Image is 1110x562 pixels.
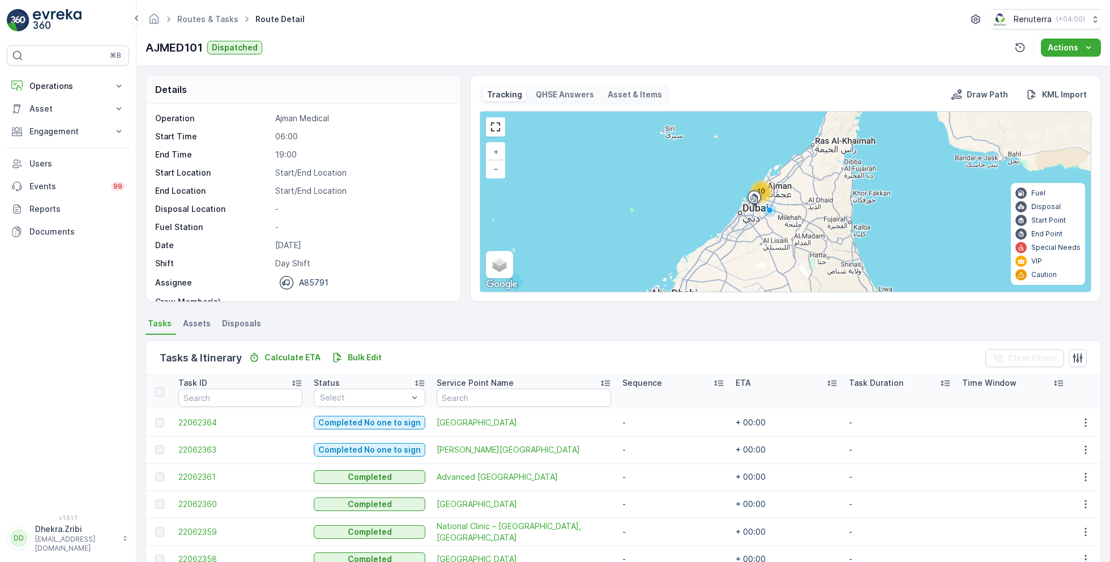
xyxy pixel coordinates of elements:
td: - [617,409,730,436]
div: 0 [480,112,1091,292]
button: Renuterra(+04:00) [992,9,1101,29]
span: − [493,164,499,173]
p: End Time [155,149,271,160]
p: Assignee [155,277,192,288]
td: - [843,518,957,546]
button: Calculate ETA [244,351,325,364]
p: End Location [155,185,271,197]
p: Completed No one to sign [318,444,421,455]
p: ( +04:00 ) [1056,15,1085,24]
p: Shift [155,258,271,269]
p: ⌘B [110,51,121,60]
a: Documents [7,220,129,243]
button: Actions [1041,39,1101,57]
p: Calculate ETA [264,352,321,363]
div: Toggle Row Selected [155,500,164,509]
td: - [617,463,730,491]
p: VIP [1031,257,1042,266]
button: Asset [7,97,129,120]
p: - [275,203,449,215]
p: Time Window [962,377,1017,389]
p: Task ID [178,377,207,389]
span: 22062364 [178,417,302,428]
div: 10 [750,180,772,203]
td: - [617,491,730,518]
span: 10 [757,187,765,195]
td: + 00:00 [730,491,843,518]
a: Eazy Care Medical Center [437,499,611,510]
td: + 00:00 [730,436,843,463]
a: 22062359 [178,526,302,538]
p: Ajman Medical [275,113,449,124]
a: Routes & Tasks [177,14,238,24]
span: [GEOGRAPHIC_DATA] [437,499,611,510]
button: Completed [314,470,425,484]
a: National Clinic – New Ind Area, Ajman [437,521,611,543]
p: Task Duration [849,377,903,389]
p: Date [155,240,271,251]
input: Search [437,389,611,407]
span: Tasks [148,318,172,329]
a: Advanced Medical Center [437,471,611,483]
p: Users [29,158,125,169]
p: Special Needs [1031,243,1081,252]
button: Engagement [7,120,129,143]
a: Ibn Sina Medical Centre [437,444,611,455]
p: KML Import [1042,89,1087,100]
p: Fuel [1031,189,1045,198]
button: Clear Filters [985,349,1064,367]
td: - [617,518,730,546]
span: v 1.51.1 [7,514,129,521]
div: Toggle Row Selected [155,472,164,482]
img: logo_light-DOdMpM7g.png [33,9,82,32]
td: + 00:00 [730,463,843,491]
p: Completed No one to sign [318,417,421,428]
button: Completed No one to sign [314,443,425,457]
span: Advanced [GEOGRAPHIC_DATA] [437,471,611,483]
a: Users [7,152,129,175]
div: DD [10,529,28,547]
p: - [275,296,449,308]
p: Service Point Name [437,377,514,389]
span: Route Detail [253,14,307,25]
a: Zoom In [487,143,504,160]
p: Dispatched [212,42,258,53]
button: Completed [314,497,425,511]
p: Bulk Edit [348,352,382,363]
button: Bulk Edit [327,351,386,364]
button: Completed [314,525,425,539]
img: Screenshot_2024-07-26_at_13.33.01.png [992,13,1009,25]
button: Dispatched [207,41,262,54]
td: + 00:00 [730,409,843,436]
button: Completed No one to sign [314,416,425,429]
p: A85791 [299,277,328,288]
p: AJMED101 [146,39,203,56]
p: Start Time [155,131,271,142]
a: Reports [7,198,129,220]
p: [EMAIL_ADDRESS][DOMAIN_NAME] [35,535,117,553]
p: Asset & Items [608,89,662,100]
a: Homepage [148,17,160,27]
p: Asset [29,103,106,114]
p: Crew Member(s) [155,296,271,308]
p: Renuterra [1014,14,1052,25]
p: Sequence [622,377,662,389]
p: Tasks & Itinerary [160,350,242,366]
p: Day Shift [275,258,449,269]
p: [DATE] [275,240,449,251]
p: Actions [1048,42,1078,53]
span: 22062361 [178,471,302,483]
span: 22062363 [178,444,302,455]
p: 99 [113,182,122,191]
p: Start Point [1031,216,1066,225]
p: 06:00 [275,131,449,142]
p: Engagement [29,126,106,137]
button: DDDhekra.Zribi[EMAIL_ADDRESS][DOMAIN_NAME] [7,523,129,553]
p: Caution [1031,270,1057,279]
p: Disposal Location [155,203,271,215]
p: Draw Path [967,89,1008,100]
p: - [275,222,449,233]
td: - [843,491,957,518]
td: - [617,436,730,463]
p: End Point [1031,229,1062,239]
